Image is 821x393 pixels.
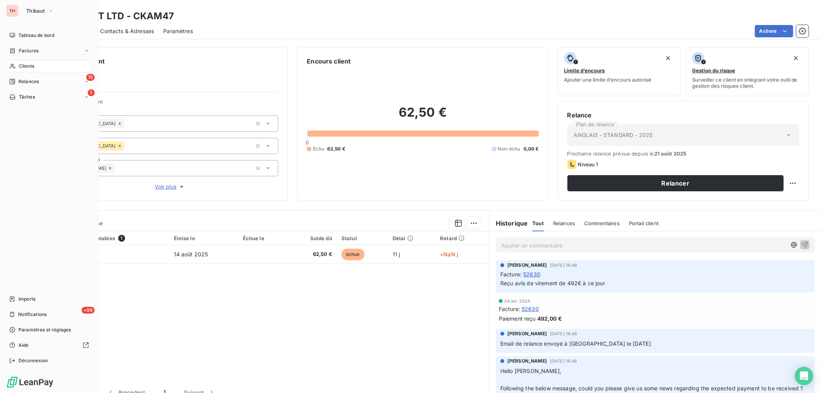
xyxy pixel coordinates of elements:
[163,27,193,35] span: Paramètres
[292,251,332,258] span: 62,50 €
[532,220,544,226] span: Tout
[507,262,547,269] span: [PERSON_NAME]
[507,358,547,365] span: [PERSON_NAME]
[550,263,577,268] span: [DATE] 16:48
[306,139,309,145] span: 0
[522,305,539,313] span: 52630
[440,251,458,258] span: +NaN j
[86,74,95,81] span: 15
[629,220,659,226] span: Portail client
[26,8,45,14] span: Thibaut
[67,235,164,242] div: Pièces comptables
[68,9,174,23] h3: KAMLIT LTD - CKAM47
[507,330,547,337] span: [PERSON_NAME]
[537,314,562,323] span: 492,00 €
[155,183,186,191] span: Voir plus
[567,175,784,191] button: Relancer
[523,145,539,152] span: 0,00 €
[504,299,530,303] span: 24 avr. 2024
[118,235,125,242] span: 1
[124,120,130,127] input: Ajouter une valeur
[393,235,431,241] div: Délai
[174,251,208,258] span: 14 août 2025
[6,5,18,17] div: TH
[307,57,351,66] h6: Encours client
[19,94,35,100] span: Tâches
[327,145,345,152] span: 62,50 €
[6,60,92,72] a: Clients
[500,368,561,374] span: Hello [PERSON_NAME],
[18,32,54,39] span: Tableau de bord
[574,131,653,139] span: ANGLAIS - STANDARD - 2025
[18,357,48,364] span: Déconnexion
[550,359,577,363] span: [DATE] 16:46
[499,305,520,313] span: Facture :
[654,151,687,157] span: 21 août 2025
[18,326,71,333] span: Paramètres et réglages
[6,339,92,351] a: Aide
[19,63,34,70] span: Clients
[18,311,47,318] span: Notifications
[18,78,39,85] span: Relances
[490,219,528,228] h6: Historique
[6,45,92,57] a: Factures
[564,77,652,83] span: Ajouter une limite d’encours autorisé
[500,385,803,391] span: Following the below message, could you please give us some news regarding the expected payment to...
[6,75,92,88] a: 15Relances
[692,77,802,89] span: Surveiller ce client en intégrant votre outil de gestion des risques client.
[500,340,651,347] span: Email de relance envoyé à [GEOGRAPHIC_DATA] le [DATE]
[6,91,92,103] a: 1Tâches
[500,280,605,286] span: Reçu avis de virement de 492€ à ce jour
[564,67,605,74] span: Limite d’encours
[307,105,538,128] h2: 62,50 €
[47,57,278,66] h6: Informations client
[755,25,793,37] button: Actions
[62,99,278,109] span: Propriétés Client
[6,293,92,305] a: Imports
[18,296,35,303] span: Imports
[174,235,234,241] div: Émise le
[313,145,324,152] span: Échu
[558,47,681,96] button: Limite d’encoursAjouter une limite d’encours autorisé
[499,314,536,323] span: Paiement reçu
[82,307,95,314] span: +99
[88,89,95,96] span: 1
[686,47,809,96] button: Gestion du risqueSurveiller ce client en intégrant votre outil de gestion des risques client.
[500,270,522,278] span: Facture :
[550,331,577,336] span: [DATE] 16:46
[341,249,365,260] span: échue
[6,29,92,42] a: Tableau de bord
[124,142,130,149] input: Ajouter une valeur
[6,324,92,336] a: Paramètres et réglages
[115,165,121,172] input: Ajouter une valeur
[567,110,799,120] h6: Relance
[692,67,735,74] span: Gestion du risque
[100,27,154,35] span: Contacts & Adresses
[243,235,283,241] div: Échue le
[567,151,799,157] span: Prochaine relance prévue depuis le
[578,161,598,167] span: Niveau 1
[440,235,485,241] div: Retard
[795,367,813,385] div: Open Intercom Messenger
[18,342,29,349] span: Aide
[393,251,400,258] span: 11 j
[292,235,332,241] div: Solde dû
[341,235,383,241] div: Statut
[6,376,54,388] img: Logo LeanPay
[584,220,620,226] span: Commentaires
[19,47,38,54] span: Factures
[62,182,278,191] button: Voir plus
[498,145,520,152] span: Non-échu
[553,220,575,226] span: Relances
[523,270,540,278] span: 52630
